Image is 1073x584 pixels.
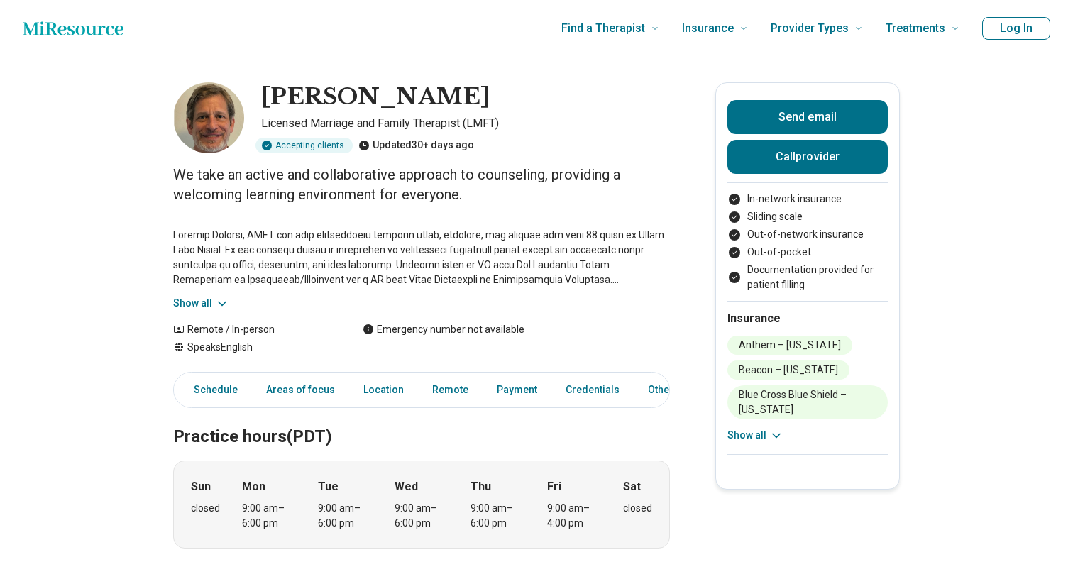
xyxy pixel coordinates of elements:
[727,192,888,292] ul: Payment options
[471,478,491,495] strong: Thu
[557,375,628,404] a: Credentials
[255,138,353,153] div: Accepting clients
[258,375,343,404] a: Areas of focus
[727,140,888,174] button: Callprovider
[727,100,888,134] button: Send email
[173,228,670,287] p: Loremip Dolorsi, AMET con adip elitseddoeiu temporin utlab, etdolore, mag aliquae adm veni 88 qui...
[318,501,373,531] div: 9:00 am – 6:00 pm
[727,209,888,224] li: Sliding scale
[727,263,888,292] li: Documentation provided for patient filling
[727,310,888,327] h2: Insurance
[358,138,474,153] div: Updated 30+ days ago
[623,501,652,516] div: closed
[727,428,783,443] button: Show all
[471,501,525,531] div: 9:00 am – 6:00 pm
[547,478,561,495] strong: Fri
[771,18,849,38] span: Provider Types
[727,360,849,380] li: Beacon – [US_STATE]
[173,391,670,449] h2: Practice hours (PDT)
[395,478,418,495] strong: Wed
[261,82,490,112] h1: [PERSON_NAME]
[623,478,641,495] strong: Sat
[173,461,670,549] div: When does the program meet?
[355,375,412,404] a: Location
[173,296,229,311] button: Show all
[424,375,477,404] a: Remote
[982,17,1050,40] button: Log In
[318,478,339,495] strong: Tue
[173,165,670,204] p: We take an active and collaborative approach to counseling, providing a welcoming learning enviro...
[177,375,246,404] a: Schedule
[561,18,645,38] span: Find a Therapist
[191,478,211,495] strong: Sun
[242,478,265,495] strong: Mon
[727,336,852,355] li: Anthem – [US_STATE]
[727,245,888,260] li: Out-of-pocket
[191,501,220,516] div: closed
[242,501,297,531] div: 9:00 am – 6:00 pm
[727,227,888,242] li: Out-of-network insurance
[173,322,334,337] div: Remote / In-person
[23,14,123,43] a: Home page
[173,82,244,153] img: Charles Wilkins, Licensed Marriage and Family Therapist (LMFT)
[395,501,449,531] div: 9:00 am – 6:00 pm
[488,375,546,404] a: Payment
[261,115,670,132] p: Licensed Marriage and Family Therapist (LMFT)
[886,18,945,38] span: Treatments
[639,375,690,404] a: Other
[363,322,524,337] div: Emergency number not available
[727,192,888,206] li: In-network insurance
[547,501,602,531] div: 9:00 am – 4:00 pm
[173,340,334,355] div: Speaks English
[727,385,888,419] li: Blue Cross Blue Shield – [US_STATE]
[682,18,734,38] span: Insurance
